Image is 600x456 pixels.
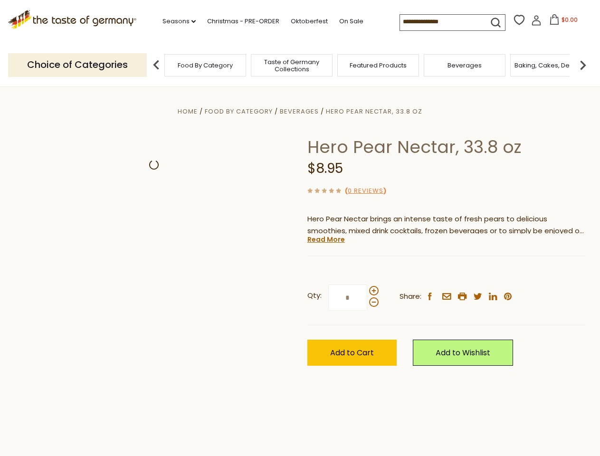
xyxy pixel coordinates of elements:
[400,291,421,303] span: Share:
[307,136,585,158] h1: Hero Pear Nectar, 33.8 oz
[307,290,322,302] strong: Qty:
[448,62,482,69] a: Beverages
[307,159,343,178] span: $8.95
[8,53,147,76] p: Choice of Categories
[345,186,386,195] span: ( )
[348,186,383,196] a: 0 Reviews
[326,107,422,116] a: Hero Pear Nectar, 33.8 oz
[307,340,397,366] button: Add to Cart
[205,107,273,116] a: Food By Category
[147,56,166,75] img: previous arrow
[207,16,279,27] a: Christmas - PRE-ORDER
[514,62,588,69] a: Baking, Cakes, Desserts
[562,16,578,24] span: $0.00
[162,16,196,27] a: Seasons
[178,62,233,69] a: Food By Category
[307,235,345,244] a: Read More
[178,107,198,116] a: Home
[328,285,367,311] input: Qty:
[350,62,407,69] a: Featured Products
[280,107,319,116] a: Beverages
[573,56,592,75] img: next arrow
[413,340,513,366] a: Add to Wishlist
[330,347,374,358] span: Add to Cart
[339,16,363,27] a: On Sale
[543,14,584,28] button: $0.00
[307,213,585,237] p: Hero Pear Nectar brings an intense taste of fresh pears to delicious smoothies, mixed drink cockt...
[254,58,330,73] a: Taste of Germany Collections
[291,16,328,27] a: Oktoberfest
